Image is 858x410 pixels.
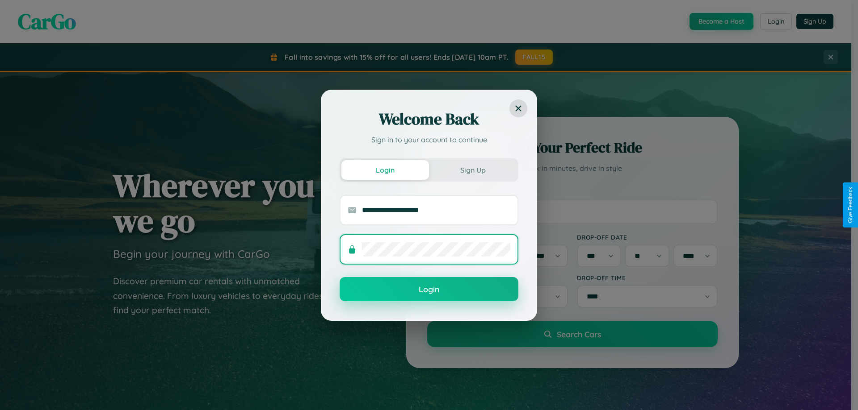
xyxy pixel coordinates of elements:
button: Login [341,160,429,180]
button: Sign Up [429,160,517,180]
p: Sign in to your account to continue [340,134,518,145]
div: Give Feedback [847,187,854,223]
button: Login [340,277,518,301]
h2: Welcome Back [340,108,518,130]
